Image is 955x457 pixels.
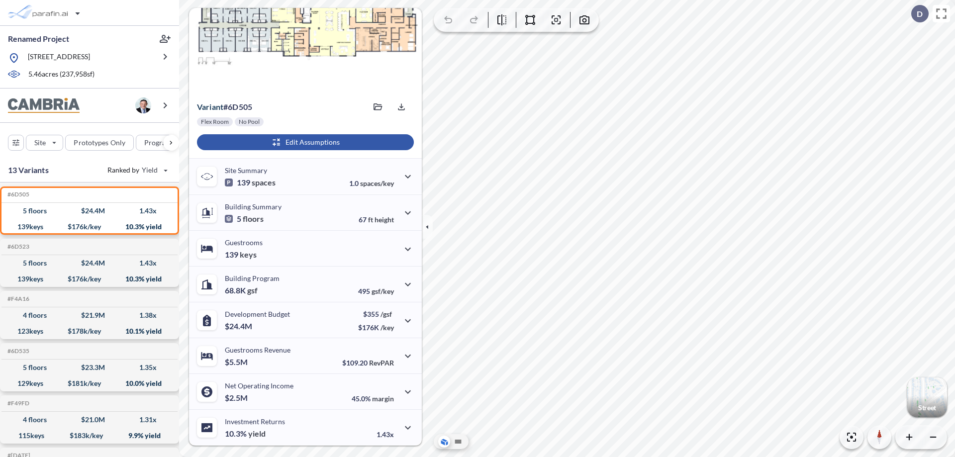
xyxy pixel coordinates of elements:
[135,97,151,113] img: user logo
[197,102,223,111] span: Variant
[349,179,394,187] p: 1.0
[225,214,264,224] p: 5
[372,394,394,403] span: margin
[201,118,229,126] p: Flex Room
[225,429,266,439] p: 10.3%
[352,394,394,403] p: 45.0%
[65,135,134,151] button: Prototypes Only
[240,250,257,260] span: keys
[225,321,254,331] p: $24.4M
[452,436,464,448] button: Site Plan
[377,430,394,439] p: 1.43x
[248,429,266,439] span: yield
[358,310,394,318] p: $355
[28,52,90,64] p: [STREET_ADDRESS]
[225,310,290,318] p: Development Budget
[136,135,190,151] button: Program
[225,274,280,282] p: Building Program
[8,98,80,113] img: BrandImage
[239,118,260,126] p: No Pool
[225,178,276,187] p: 139
[74,138,125,148] p: Prototypes Only
[225,393,249,403] p: $2.5M
[5,295,29,302] h5: Click to copy the code
[197,134,414,150] button: Edit Assumptions
[225,346,290,354] p: Guestrooms Revenue
[358,323,394,332] p: $176K
[247,285,258,295] span: gsf
[197,102,252,112] p: # 6d505
[225,417,285,426] p: Investment Returns
[252,178,276,187] span: spaces
[918,404,936,412] p: Street
[358,287,394,295] p: 495
[5,400,29,407] h5: Click to copy the code
[372,287,394,295] span: gsf/key
[225,381,293,390] p: Net Operating Income
[225,250,257,260] p: 139
[360,179,394,187] span: spaces/key
[225,238,263,247] p: Guestrooms
[34,138,46,148] p: Site
[225,357,249,367] p: $5.5M
[381,323,394,332] span: /key
[225,202,282,211] p: Building Summary
[5,348,29,355] h5: Click to copy the code
[5,243,29,250] h5: Click to copy the code
[26,135,63,151] button: Site
[907,377,947,417] img: Switcher Image
[381,310,392,318] span: /gsf
[225,285,258,295] p: 68.8K
[243,214,264,224] span: floors
[368,215,373,224] span: ft
[225,166,267,175] p: Site Summary
[375,215,394,224] span: height
[342,359,394,367] p: $109.20
[359,215,394,224] p: 67
[144,138,172,148] p: Program
[8,164,49,176] p: 13 Variants
[99,162,174,178] button: Ranked by Yield
[142,165,158,175] span: Yield
[917,9,923,18] p: D
[369,359,394,367] span: RevPAR
[28,69,95,80] p: 5.46 acres ( 237,958 sf)
[8,33,69,44] p: Renamed Project
[907,377,947,417] button: Switcher ImageStreet
[438,436,450,448] button: Aerial View
[5,191,29,198] h5: Click to copy the code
